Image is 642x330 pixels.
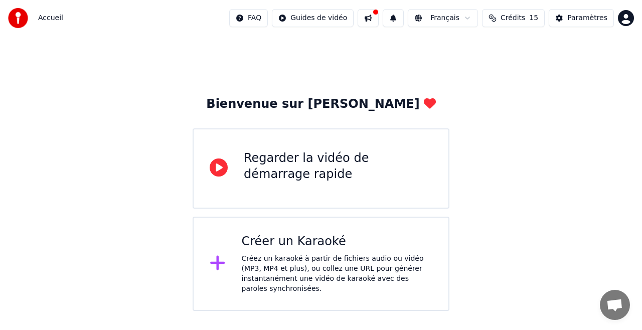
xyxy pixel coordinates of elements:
div: Paramètres [567,13,607,23]
div: Ouvrir le chat [600,290,630,320]
button: Paramètres [549,9,614,27]
div: Créez un karaoké à partir de fichiers audio ou vidéo (MP3, MP4 et plus), ou collez une URL pour g... [242,254,433,294]
span: 15 [529,13,538,23]
img: youka [8,8,28,28]
div: Créer un Karaoké [242,234,433,250]
div: Regarder la vidéo de démarrage rapide [244,150,432,183]
nav: breadcrumb [38,13,63,23]
span: Accueil [38,13,63,23]
button: FAQ [229,9,268,27]
button: Crédits15 [482,9,545,27]
span: Crédits [501,13,525,23]
div: Bienvenue sur [PERSON_NAME] [206,96,435,112]
button: Guides de vidéo [272,9,354,27]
